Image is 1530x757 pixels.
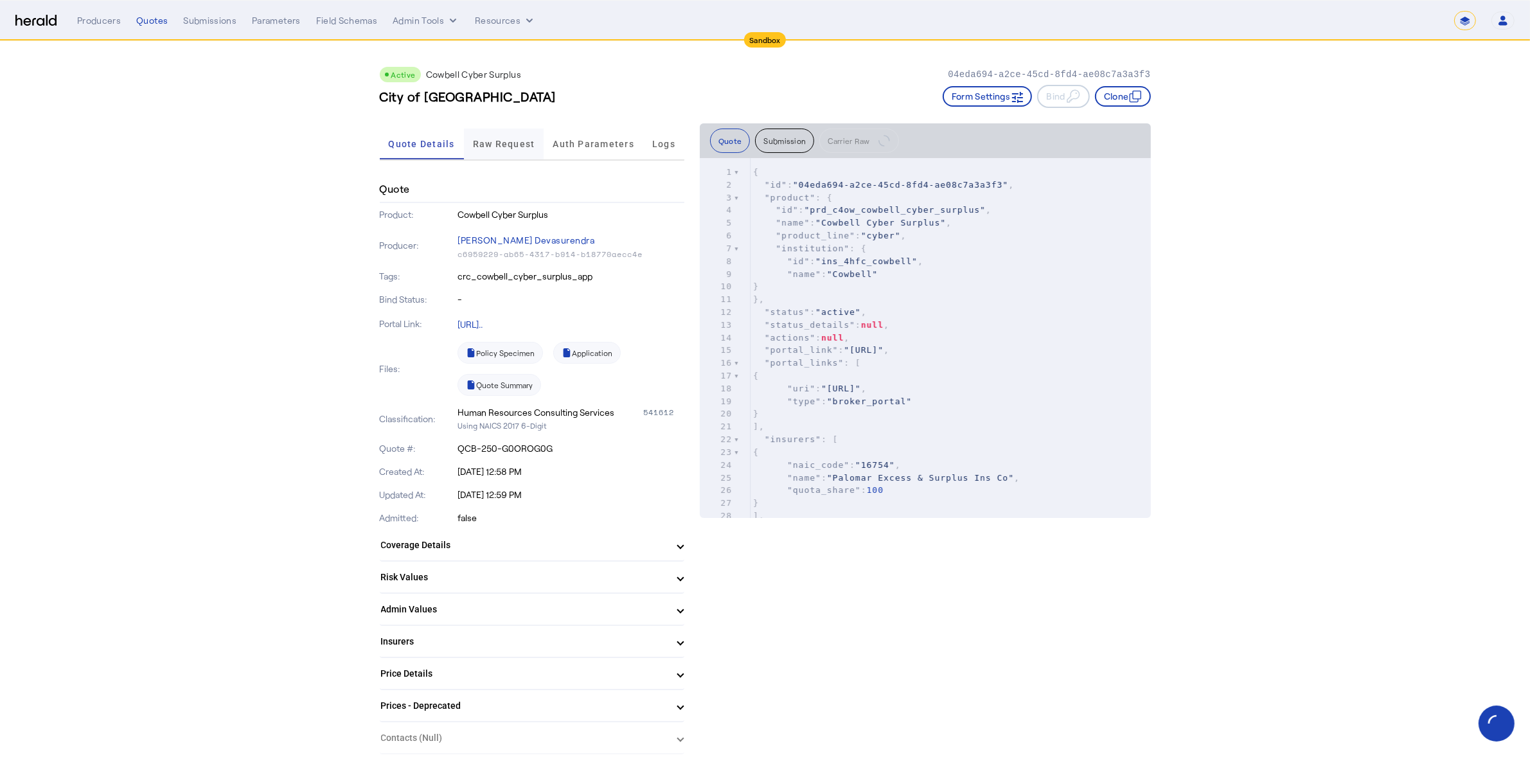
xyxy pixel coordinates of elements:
p: Producer: [380,239,456,252]
h3: City of [GEOGRAPHIC_DATA] [380,87,556,105]
div: Submissions [183,14,236,27]
a: Application [553,342,621,364]
mat-panel-title: Insurers [381,635,668,648]
div: 12 [700,306,734,319]
span: "[URL]" [821,384,861,393]
span: : , [753,473,1020,483]
span: 100 [867,485,884,495]
p: [DATE] 12:59 PM [458,488,684,501]
div: 22 [700,433,734,446]
span: "name" [787,473,821,483]
p: Cowbell Cyber Surplus [426,68,521,81]
div: 541612 [643,406,684,419]
span: ], [753,511,765,521]
div: 5 [700,217,734,229]
span: "product" [765,193,815,202]
span: "id" [787,256,810,266]
span: : , [753,218,952,227]
span: Raw Request [473,139,535,148]
div: 7 [700,242,734,255]
span: : , [753,345,889,355]
mat-panel-title: Prices - Deprecated [381,699,668,713]
div: Producers [77,14,121,27]
span: "status_details" [765,320,855,330]
span: "broker_portal" [827,396,912,406]
button: Carrier Raw [819,129,898,153]
span: : { [753,244,867,253]
span: null [821,333,844,343]
mat-panel-title: Coverage Details [381,539,668,552]
span: Active [391,70,416,79]
button: internal dropdown menu [393,14,459,27]
span: "portal_link" [765,345,839,355]
span: : , [753,320,889,330]
mat-panel-title: Risk Values [381,571,668,584]
div: Parameters [252,14,301,27]
div: 28 [700,510,734,522]
span: "actions" [765,333,815,343]
span: "name" [787,269,821,279]
span: ], [753,422,765,431]
span: : , [753,180,1014,190]
span: "product_line" [776,231,855,240]
button: Bind [1037,85,1089,108]
span: : , [753,231,906,240]
div: 25 [700,472,734,485]
span: : , [753,460,901,470]
div: 27 [700,497,734,510]
span: "insurers" [765,434,821,444]
div: 26 [700,484,734,497]
div: Human Resources Consulting Services [458,406,614,419]
span: "type" [787,396,821,406]
div: 23 [700,446,734,459]
div: 15 [700,344,734,357]
span: : [753,269,878,279]
span: "Cowbell" [827,269,878,279]
p: Product: [380,208,456,221]
mat-panel-title: Price Details [381,667,668,681]
div: 16 [700,357,734,370]
span: }, [753,294,765,304]
span: : , [753,256,923,266]
span: "prd_c4ow_cowbell_cyber_surplus" [804,205,985,215]
span: "16754" [855,460,895,470]
div: 4 [700,204,734,217]
div: 3 [700,191,734,204]
div: 24 [700,459,734,472]
p: Using NAICS 2017 6-Digit [458,419,684,432]
button: Form Settings [943,86,1033,107]
p: Tags: [380,270,456,283]
p: crc_cowbell_cyber_surplus_app [458,270,684,283]
img: Herald Logo [15,15,57,27]
span: : [ [753,434,839,444]
span: : , [753,333,850,343]
div: 13 [700,319,734,332]
span: } [753,409,759,418]
mat-expansion-panel-header: Coverage Details [380,530,684,560]
span: } [753,281,759,291]
p: QCB-250-G0OROG0G [458,442,684,455]
p: Quote #: [380,442,456,455]
span: "quota_share" [787,485,861,495]
a: [URL].. [458,319,483,330]
span: "naic_code" [787,460,850,470]
div: 8 [700,255,734,268]
div: 21 [700,420,734,433]
p: Created At: [380,465,456,478]
div: 20 [700,407,734,420]
span: Logs [652,139,675,148]
span: : { [753,193,833,202]
div: 6 [700,229,734,242]
span: "04eda694-a2ce-45cd-8fd4-ae08c7a3a3f3" [793,180,1008,190]
button: Submission [755,129,814,153]
span: "id" [765,180,787,190]
p: Portal Link: [380,317,456,330]
button: Quote [710,129,751,153]
h4: Quote [380,181,410,197]
button: Clone [1095,86,1151,107]
div: 18 [700,382,734,395]
span: "id" [776,205,798,215]
span: Carrier Raw [828,137,869,145]
p: [DATE] 12:58 PM [458,465,684,478]
div: 10 [700,280,734,293]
